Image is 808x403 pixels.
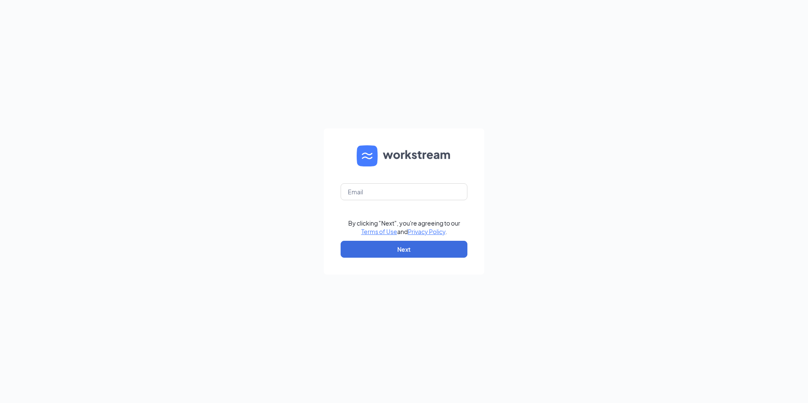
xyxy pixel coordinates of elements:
div: By clicking "Next", you're agreeing to our and . [348,219,460,236]
input: Email [341,183,467,200]
a: Terms of Use [361,228,397,235]
img: WS logo and Workstream text [357,145,451,166]
a: Privacy Policy [408,228,445,235]
button: Next [341,241,467,258]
